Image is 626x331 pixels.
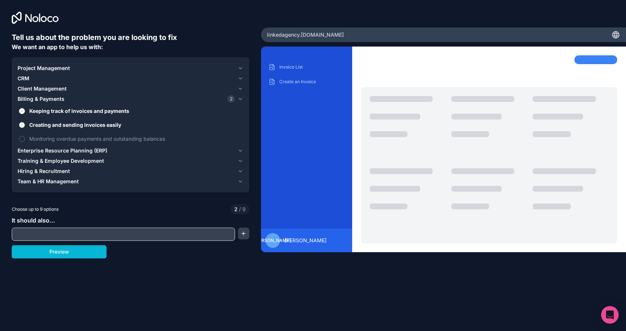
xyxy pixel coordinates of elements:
span: Enterprise Resource Planning (ERP) [18,147,107,154]
span: [PERSON_NAME] [254,238,291,243]
div: scrollable content [267,61,346,222]
span: Choose up to 9 options [12,206,59,213]
div: Billing & Payments2 [18,104,243,146]
span: Billing & Payments [18,95,64,103]
span: Training & Employee Development [18,157,104,165]
p: Invoice List [279,64,345,70]
span: Team & HR Management [18,178,79,185]
span: CRM [18,75,29,82]
button: Creating and sending invoices easily [19,122,25,128]
button: Client Management [18,84,243,94]
button: Enterprise Resource Planning (ERP) [18,146,243,156]
span: It should also... [12,217,55,224]
span: We want an app to help us with: [12,43,103,51]
button: Keeping track of invoices and payments [19,108,25,114]
span: Hiring & Recruitment [18,168,70,175]
span: / [239,206,241,212]
span: 2 [227,95,235,103]
span: Client Management [18,85,67,92]
h6: Tell us about the problem you are looking to fix [12,32,249,43]
button: Training & Employee Development [18,156,243,166]
p: Create an Invoice [279,79,345,85]
span: 2 [234,206,238,213]
span: [PERSON_NAME] [284,237,327,244]
span: Monitoring overdue payments and outstanding balances [29,135,242,143]
button: Monitoring overdue payments and outstanding balances [19,136,25,142]
button: Billing & Payments2 [18,94,243,104]
span: Keeping track of invoices and payments [29,107,242,115]
button: Team & HR Management [18,176,243,187]
div: Open Intercom Messenger [601,306,619,324]
button: Preview [12,245,107,258]
button: CRM [18,73,243,84]
button: Hiring & Recruitment [18,166,243,176]
span: linkedagency .[DOMAIN_NAME] [267,31,344,38]
span: Creating and sending invoices easily [29,121,242,129]
span: Project Management [18,65,70,72]
button: Project Management [18,63,243,73]
span: 9 [238,206,246,213]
